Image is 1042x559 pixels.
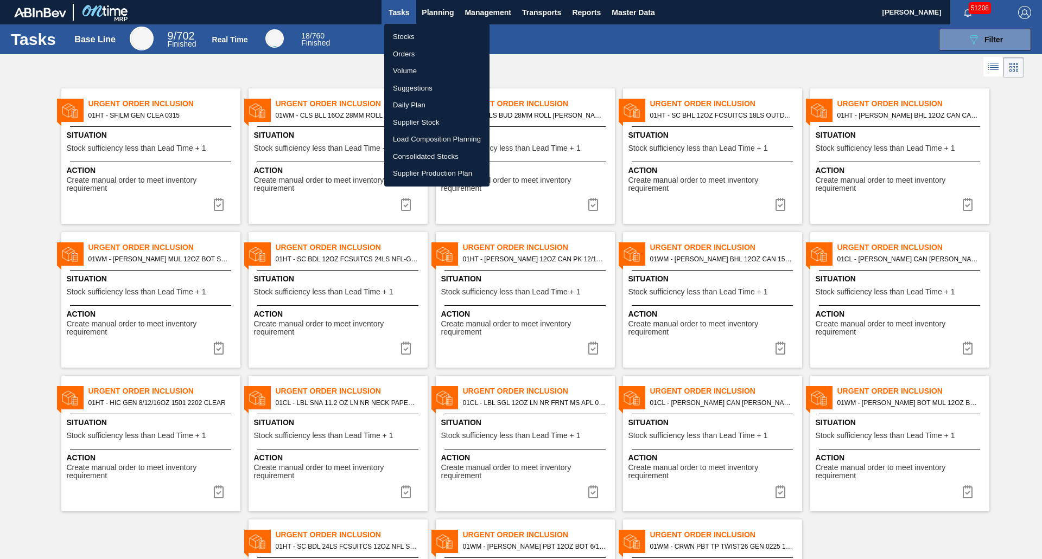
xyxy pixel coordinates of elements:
a: Orders [384,46,490,63]
a: Suggestions [384,80,490,97]
a: Stocks [384,28,490,46]
a: Supplier Stock [384,114,490,131]
a: Supplier Production Plan [384,165,490,182]
a: Daily Plan [384,97,490,114]
a: Load Composition Planning [384,131,490,148]
a: Volume [384,62,490,80]
a: Consolidated Stocks [384,148,490,165]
